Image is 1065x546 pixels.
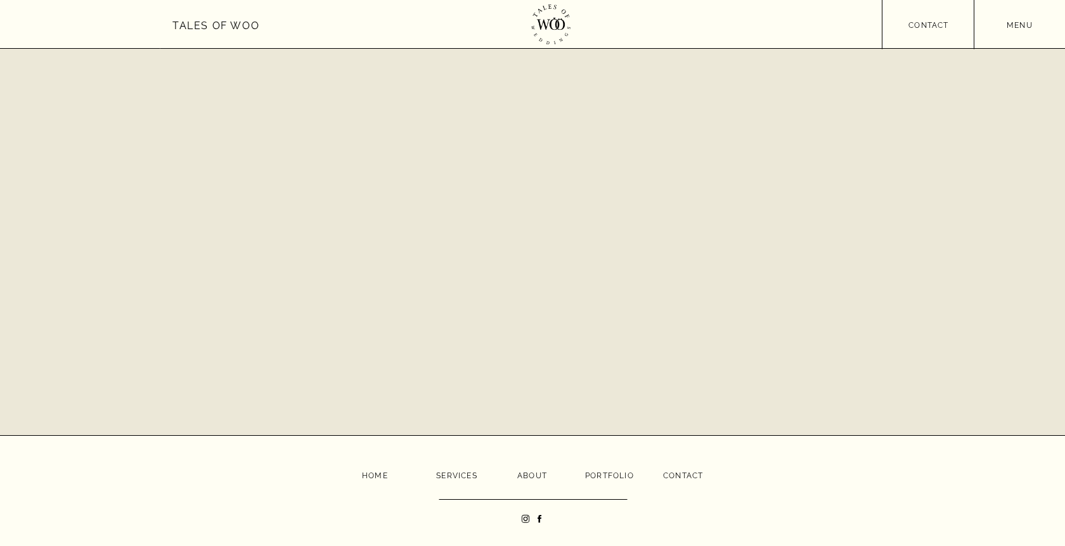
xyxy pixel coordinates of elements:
a: portfolio [585,469,626,479]
a: Home [362,469,387,478]
a: Services [428,469,486,479]
a: contact [882,19,975,29]
a: menu [974,19,1065,29]
a: Tales of Woo [172,17,260,32]
a: contact [663,469,703,479]
a: about [517,469,548,479]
